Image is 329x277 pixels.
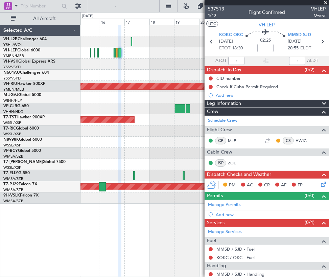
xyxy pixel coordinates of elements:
span: AF [281,182,286,189]
a: T7-ELLYG-550 [3,171,30,175]
span: Permits [207,192,223,200]
span: ALDT [307,57,318,64]
a: T7-[PERSON_NAME]Global 7500 [3,160,66,164]
a: MMSD / SJD - Fuel [216,246,255,252]
span: ATOT [215,57,227,64]
div: Flight Confirmed [249,9,285,16]
span: N604AU [3,71,20,75]
a: HWIG [296,138,311,144]
span: T7-RIC [3,126,16,131]
span: AC [247,182,253,189]
a: VHHH/HKG [3,109,23,114]
span: Dispatch Checks and Weather [207,171,271,179]
a: VH-LEPGlobal 6000 [3,48,40,52]
a: N604AUChallenger 604 [3,71,49,75]
span: T7-PJ29 [3,182,19,186]
span: VP-CJR [3,104,17,108]
div: ISP [215,159,226,167]
span: Owner [311,13,326,18]
a: WIHH/HLP [3,98,22,103]
a: YSHL/WOL [3,42,23,47]
span: (0/2) [305,66,314,73]
a: N8998KGlobal 6000 [3,138,42,142]
div: [DATE] [82,14,93,19]
a: VP-CJRG-650 [3,104,29,108]
a: WSSL/XSP [3,165,21,170]
a: YSSY/SYD [3,76,21,81]
span: 20:55 [288,45,299,52]
a: WMSA/SZB [3,199,23,204]
span: Fuel [207,237,216,245]
a: WMSA/SZB [3,154,23,159]
span: VH-L2B [3,37,18,41]
a: Schedule Crew [208,117,237,124]
a: KOKC / OKC - Fuel [216,255,255,260]
div: Check if Cuba Permit Required [216,84,278,90]
div: 15 [75,19,100,25]
div: 19 [174,19,199,25]
a: T7-RICGlobal 6000 [3,126,39,131]
div: 16 [100,19,125,25]
a: YMEN/MEB [3,53,24,59]
span: (0/0) [305,192,314,199]
span: FP [298,182,303,189]
a: WSSL/XSP [3,120,21,125]
span: VH-VSK [3,60,18,64]
button: UTC [206,21,218,27]
a: VH-VSKGlobal Express XRS [3,60,55,64]
span: ETOT [219,45,230,52]
span: T7-ELLY [3,171,18,175]
a: T7-TSTHawker 900XP [3,115,45,119]
span: ELDT [301,45,311,52]
a: WSSL/XSP [3,132,21,137]
div: 17 [124,19,149,25]
a: WSSL/XSP [3,143,21,148]
span: 1/10 [208,13,224,18]
button: All Aircraft [7,13,73,24]
span: Handling [207,262,226,270]
span: Crew [207,108,218,116]
div: Add new [216,212,326,217]
div: CP [215,137,226,144]
a: VH-L2BChallenger 604 [3,37,47,41]
span: 9H-VSLK [3,193,20,198]
div: CID number [216,75,241,81]
a: MJE [228,138,243,144]
div: Add new [216,92,326,98]
span: VP-BCY [3,149,18,153]
a: YSSY/SYD [3,65,21,70]
span: VH-RIU [3,82,17,86]
span: All Aircraft [18,16,71,21]
span: VHLEP [311,5,326,13]
span: T7-TST [3,115,17,119]
span: M-JGVJ [3,93,18,97]
a: Manage Services [208,229,242,235]
a: Manage Permits [208,202,241,208]
input: Trip Number [21,1,60,11]
span: N8998K [3,138,19,142]
span: Flight Crew [207,126,232,134]
span: (0/4) [305,219,314,226]
a: WMSA/SZB [3,176,23,181]
span: KOKC OKC [219,32,243,39]
div: 20 [199,19,224,25]
span: Cabin Crew [207,148,232,156]
span: T7-[PERSON_NAME] [3,160,43,164]
a: T7-PJ29Falcon 7X [3,182,37,186]
a: VH-RIUHawker 800XP [3,82,45,86]
span: Leg Information [207,100,241,108]
a: YMEN/MEB [3,87,24,92]
a: 9H-VSLKFalcon 7X [3,193,39,198]
div: 18 [149,19,174,25]
span: [DATE] [288,38,302,45]
span: VH-LEP [259,21,275,28]
span: Services [207,219,225,227]
a: VP-BCYGlobal 5000 [3,149,41,153]
span: PM [229,182,236,189]
span: [DATE] [219,38,233,45]
a: ZOE [228,160,243,166]
span: MMSD SJD [288,32,311,39]
span: 02:25 [260,37,271,44]
a: WMSA/SZB [3,187,23,192]
span: VH-LEP [3,48,17,52]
